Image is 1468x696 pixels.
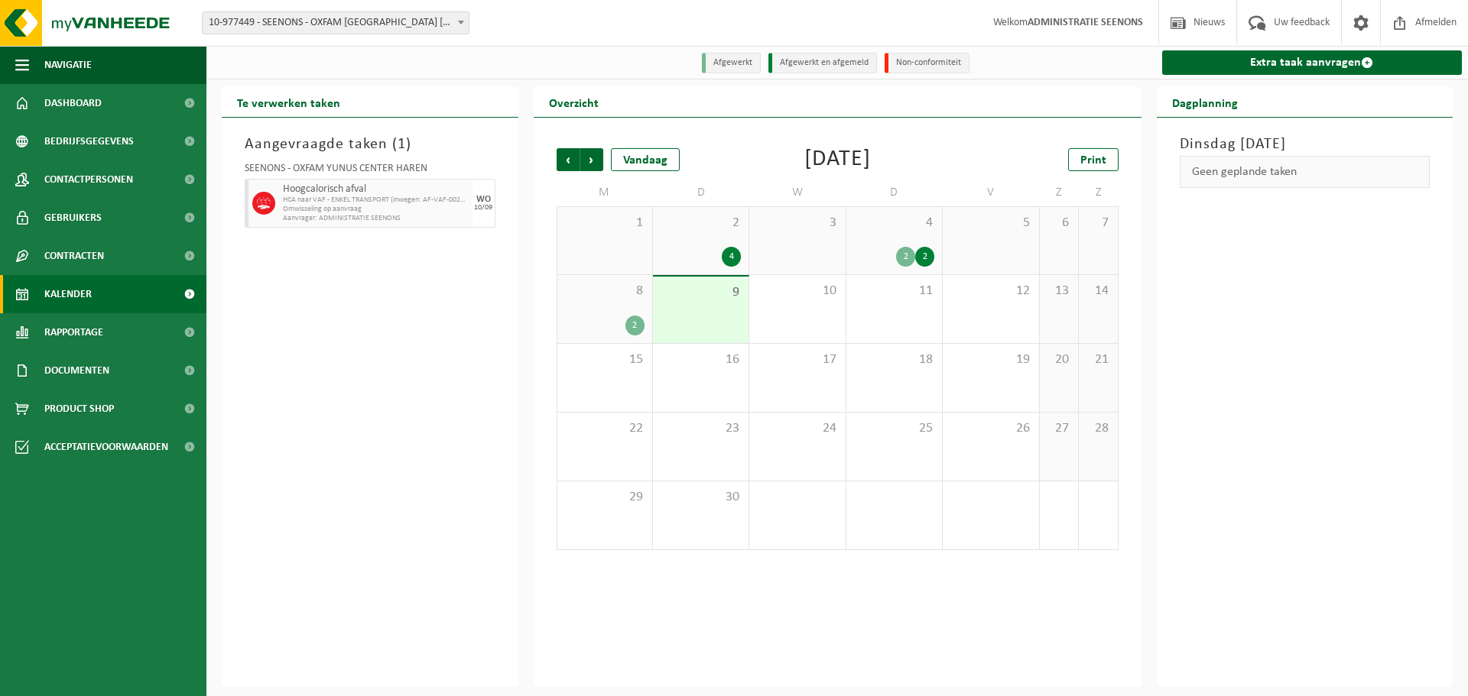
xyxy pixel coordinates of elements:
[915,247,934,267] div: 2
[1086,420,1109,437] span: 28
[757,283,837,299] span: 10
[44,84,102,122] span: Dashboard
[44,46,92,84] span: Navigatie
[1047,215,1070,231] span: 6
[1047,420,1070,437] span: 27
[565,283,645,299] span: 8
[854,420,934,437] span: 25
[1086,215,1109,231] span: 7
[565,420,645,437] span: 22
[44,199,102,237] span: Gebruikers
[1028,17,1143,28] strong: ADMINISTRATIE SEENONS
[44,351,109,390] span: Documenten
[625,316,645,335] div: 2
[1180,156,1431,188] div: Geen geplande taken
[476,195,491,204] div: WO
[245,133,495,156] h3: Aangevraagde taken ( )
[44,428,168,466] span: Acceptatievoorwaarden
[661,489,741,506] span: 30
[611,148,680,171] div: Vandaag
[1157,87,1253,117] h2: Dagplanning
[222,87,356,117] h2: Te verwerken taken
[557,148,580,171] span: Vorige
[283,205,469,214] span: Omwisseling op aanvraag
[804,148,871,171] div: [DATE]
[245,163,495,179] div: SEENONS - OXFAM YUNUS CENTER HAREN
[950,420,1031,437] span: 26
[44,275,92,313] span: Kalender
[1086,283,1109,299] span: 14
[661,284,741,301] span: 9
[283,183,469,196] span: Hoogcalorisch afval
[885,53,969,73] li: Non-conformiteit
[1086,351,1109,368] span: 21
[580,148,603,171] span: Volgende
[950,215,1031,231] span: 5
[661,215,741,231] span: 2
[661,351,741,368] span: 16
[44,122,134,160] span: Bedrijfsgegevens
[950,351,1031,368] span: 19
[557,179,653,206] td: M
[846,179,943,206] td: D
[44,313,103,351] span: Rapportage
[1040,179,1079,206] td: Z
[722,247,741,267] div: 4
[44,390,114,428] span: Product Shop
[768,53,877,73] li: Afgewerkt en afgemeld
[702,53,761,73] li: Afgewerkt
[44,160,133,199] span: Contactpersonen
[653,179,749,206] td: D
[44,237,104,275] span: Contracten
[757,351,837,368] span: 17
[854,215,934,231] span: 4
[474,204,492,212] div: 10/09
[565,351,645,368] span: 15
[565,215,645,231] span: 1
[283,214,469,223] span: Aanvrager: ADMINISTRATIE SEENONS
[1068,148,1119,171] a: Print
[534,87,614,117] h2: Overzicht
[854,351,934,368] span: 18
[943,179,1039,206] td: V
[749,179,846,206] td: W
[896,247,915,267] div: 2
[757,420,837,437] span: 24
[203,12,469,34] span: 10-977449 - SEENONS - OXFAM YUNUS CENTER HAREN - HAREN
[398,137,406,152] span: 1
[1162,50,1463,75] a: Extra taak aanvragen
[950,283,1031,299] span: 12
[1047,283,1070,299] span: 13
[202,11,469,34] span: 10-977449 - SEENONS - OXFAM YUNUS CENTER HAREN - HAREN
[661,420,741,437] span: 23
[1180,133,1431,156] h3: Dinsdag [DATE]
[757,215,837,231] span: 3
[854,283,934,299] span: 11
[565,489,645,506] span: 29
[1079,179,1118,206] td: Z
[283,196,469,205] span: HCA naar VAF - ENKEL TRANSPORT (inwegen: AF-VAF-002672)
[1047,351,1070,368] span: 20
[1080,154,1106,167] span: Print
